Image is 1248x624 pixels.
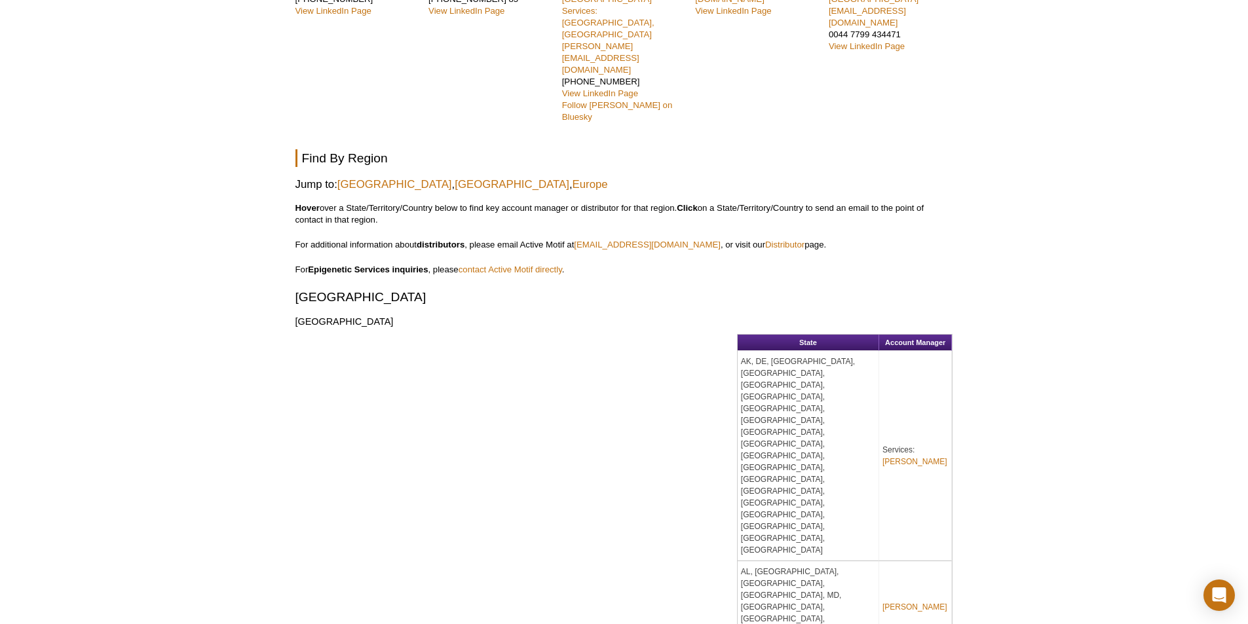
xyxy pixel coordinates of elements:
[295,149,953,167] h2: Find By Region
[295,203,320,213] strong: Hover
[295,264,953,276] p: For , please .
[882,456,947,468] a: [PERSON_NAME]
[295,239,953,251] p: For additional information about , please email Active Motif at , or visit our page.
[677,203,698,213] strong: Click
[295,6,371,16] a: View LinkedIn Page
[459,265,562,274] a: contact Active Motif directly
[295,177,953,193] h3: Jump to: , ,
[455,177,569,193] a: [GEOGRAPHIC_DATA]
[574,240,721,249] a: [EMAIL_ADDRESS][DOMAIN_NAME]
[417,240,464,249] strong: distributors
[882,601,947,613] a: [PERSON_NAME]
[573,177,608,193] a: Europe
[295,316,953,327] h4: [GEOGRAPHIC_DATA]
[829,6,906,28] a: [EMAIL_ADDRESS][DOMAIN_NAME]
[337,177,452,193] a: [GEOGRAPHIC_DATA]
[738,351,879,561] td: AK, DE, [GEOGRAPHIC_DATA], [GEOGRAPHIC_DATA], [GEOGRAPHIC_DATA], [GEOGRAPHIC_DATA], [GEOGRAPHIC_D...
[562,88,638,98] a: View LinkedIn Page
[295,288,953,306] h2: [GEOGRAPHIC_DATA]
[879,351,952,561] td: Services:
[829,41,905,51] a: View LinkedIn Page
[1203,579,1235,611] div: Open Intercom Messenger
[308,265,428,274] strong: Epigenetic Services inquiries
[428,6,504,16] a: View LinkedIn Page
[562,41,639,75] a: [PERSON_NAME][EMAIL_ADDRESS][DOMAIN_NAME]
[738,335,879,351] th: State
[295,202,953,226] p: over a State/Territory/Country below to find key account manager or distributor for that region. ...
[695,6,771,16] a: View LinkedIn Page
[562,100,673,122] a: Follow [PERSON_NAME] on Bluesky
[879,335,952,351] th: Account Manager
[765,240,804,249] a: Distributor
